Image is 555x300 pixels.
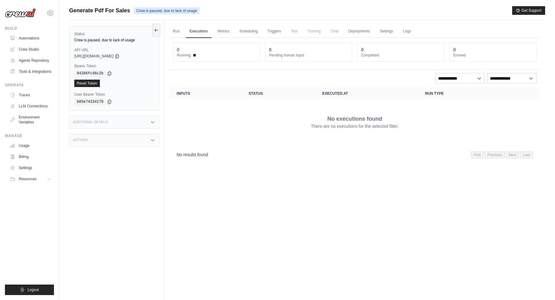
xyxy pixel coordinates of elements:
div: 0 [453,47,456,53]
p: No results found [177,152,208,158]
span: Generate Pdf For Sales [69,6,130,15]
h3: Actions [73,138,88,142]
p: There are no executions for the selected filter. [311,123,398,129]
label: User Bearer Token [74,92,154,97]
div: 0 [177,47,179,53]
span: Previous [485,152,505,158]
dt: Errored [453,53,532,58]
a: LLM Connections [7,101,54,111]
span: Running [177,53,191,58]
span: Test [287,25,301,37]
th: Run Type [417,87,503,100]
nav: Pagination [471,152,533,158]
dt: Completed [361,53,440,58]
div: Manage [5,133,54,138]
nav: Pagination [169,147,540,162]
th: Executed at [315,87,417,100]
h3: Additional Details [73,120,108,124]
a: Environment Variables [7,112,54,127]
a: Reset Token [74,80,100,87]
code: 94286fc46c2b [74,70,106,77]
a: Settings [376,25,397,38]
a: Logs [399,25,415,38]
a: Billing [7,152,54,162]
a: Scheduling [236,25,261,38]
div: 0 [361,47,364,53]
a: Triggers [264,25,285,38]
th: Status [241,87,315,100]
img: Logo [5,8,36,18]
div: Build [5,26,54,31]
span: Last [520,152,533,158]
span: Resources [19,177,36,181]
span: First [471,152,483,158]
div: Crew is paused, due to lack of usage [74,38,154,43]
span: Chat is not available until the deployment is complete [327,25,342,37]
span: Logout [27,287,39,292]
dt: Pending human input [269,53,348,58]
div: Operate [5,83,54,88]
span: [URL][DOMAIN_NAME] [74,54,113,59]
a: Crew Studio [7,44,54,54]
button: Resources [7,174,54,184]
a: Usage [7,141,54,151]
a: Tools & Integrations [7,67,54,77]
label: Bearer Token [74,64,154,69]
a: Traces [7,90,54,100]
div: 0 [269,47,272,53]
label: API URL [74,48,154,52]
section: Crew executions table [169,87,540,162]
a: Agents Repository [7,56,54,65]
span: Crew is paused, due to lack of usage [134,7,199,14]
a: Run [169,25,183,38]
th: Inputs [169,87,241,100]
a: Automations [7,33,54,43]
a: Metrics [214,25,233,38]
label: Status [74,31,154,36]
code: b05e74334170 [74,98,106,106]
span: Next [506,152,519,158]
button: Get Support [512,6,545,15]
span: Training is not available until the deployment is complete [304,25,324,37]
p: No executions found [327,115,382,123]
a: Deployments [344,25,373,38]
a: Executions [186,25,212,38]
a: Settings [7,163,54,173]
button: Logout [5,285,54,295]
